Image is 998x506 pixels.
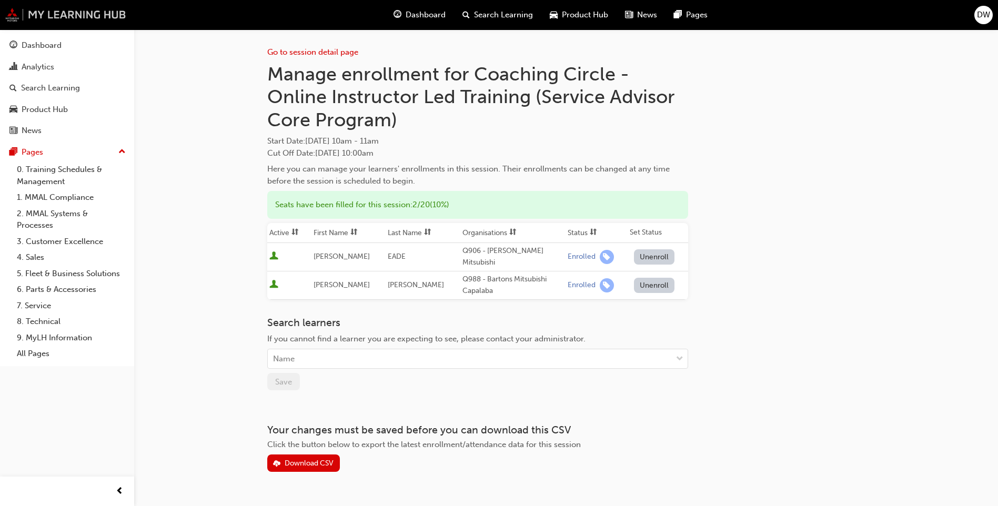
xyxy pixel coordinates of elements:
[13,298,130,314] a: 7. Service
[568,252,596,262] div: Enrolled
[13,346,130,362] a: All Pages
[116,485,124,498] span: prev-icon
[460,223,566,243] th: Toggle SortBy
[590,228,597,237] span: sorting-icon
[9,63,17,72] span: chart-icon
[13,330,130,346] a: 9. MyLH Information
[22,61,54,73] div: Analytics
[273,353,295,365] div: Name
[13,266,130,282] a: 5. Fleet & Business Solutions
[13,281,130,298] a: 6. Parts & Accessories
[291,228,299,237] span: sorting-icon
[9,41,17,50] span: guage-icon
[22,104,68,116] div: Product Hub
[676,352,683,366] span: down-icon
[314,252,370,261] span: [PERSON_NAME]
[462,274,563,297] div: Q988 - Bartons Mitsubishi Capalaba
[977,9,990,21] span: DW
[4,34,130,143] button: DashboardAnalyticsSearch LearningProduct HubNews
[269,280,278,290] span: User is active
[5,8,126,22] img: mmal
[267,424,688,436] h3: Your changes must be saved before you can download this CSV
[269,251,278,262] span: User is active
[267,63,688,131] h1: Manage enrollment for Coaching Circle - Online Instructor Led Training (Service Advisor Core Prog...
[462,8,470,22] span: search-icon
[617,4,666,26] a: news-iconNews
[305,136,379,146] span: [DATE] 10am - 11am
[600,250,614,264] span: learningRecordVerb_ENROLL-icon
[267,440,581,449] span: Click the button below to export the latest enrollment/attendance data for this session
[267,334,586,343] span: If you cannot find a learner you are expecting to see, please contact your administrator.
[509,228,517,237] span: sorting-icon
[628,223,688,243] th: Set Status
[350,228,358,237] span: sorting-icon
[4,78,130,98] a: Search Learning
[267,47,358,57] a: Go to session detail page
[566,223,628,243] th: Toggle SortBy
[21,82,80,94] div: Search Learning
[9,84,17,93] span: search-icon
[4,100,130,119] a: Product Hub
[686,9,708,21] span: Pages
[674,8,682,22] span: pages-icon
[9,148,17,157] span: pages-icon
[4,121,130,140] a: News
[406,9,446,21] span: Dashboard
[13,234,130,250] a: 3. Customer Excellence
[454,4,541,26] a: search-iconSearch Learning
[4,36,130,55] a: Dashboard
[13,313,130,330] a: 8. Technical
[22,39,62,52] div: Dashboard
[600,278,614,292] span: learningRecordVerb_ENROLL-icon
[22,125,42,137] div: News
[4,143,130,162] button: Pages
[267,223,311,243] th: Toggle SortBy
[562,9,608,21] span: Product Hub
[394,8,401,22] span: guage-icon
[267,373,300,390] button: Save
[541,4,617,26] a: car-iconProduct Hub
[4,57,130,77] a: Analytics
[267,317,688,329] h3: Search learners
[388,252,406,261] span: EADE
[474,9,533,21] span: Search Learning
[273,460,280,469] span: download-icon
[118,145,126,159] span: up-icon
[388,280,444,289] span: [PERSON_NAME]
[974,6,993,24] button: DW
[666,4,716,26] a: pages-iconPages
[625,8,633,22] span: news-icon
[22,146,43,158] div: Pages
[13,161,130,189] a: 0. Training Schedules & Management
[634,249,675,265] button: Unenroll
[275,377,292,387] span: Save
[267,191,688,219] div: Seats have been filled for this session : 2 / 20 ( 10% )
[267,135,688,147] span: Start Date :
[385,4,454,26] a: guage-iconDashboard
[13,206,130,234] a: 2. MMAL Systems & Processes
[267,454,340,472] button: Download CSV
[9,126,17,136] span: news-icon
[13,249,130,266] a: 4. Sales
[314,280,370,289] span: [PERSON_NAME]
[634,278,675,293] button: Unenroll
[462,245,563,269] div: Q906 - [PERSON_NAME] Mitsubishi
[550,8,558,22] span: car-icon
[13,189,130,206] a: 1. MMAL Compliance
[386,223,460,243] th: Toggle SortBy
[637,9,657,21] span: News
[9,105,17,115] span: car-icon
[267,163,688,187] div: Here you can manage your learners' enrollments in this session. Their enrollments can be changed ...
[267,148,374,158] span: Cut Off Date : [DATE] 10:00am
[285,459,334,468] div: Download CSV
[424,228,431,237] span: sorting-icon
[568,280,596,290] div: Enrolled
[311,223,386,243] th: Toggle SortBy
